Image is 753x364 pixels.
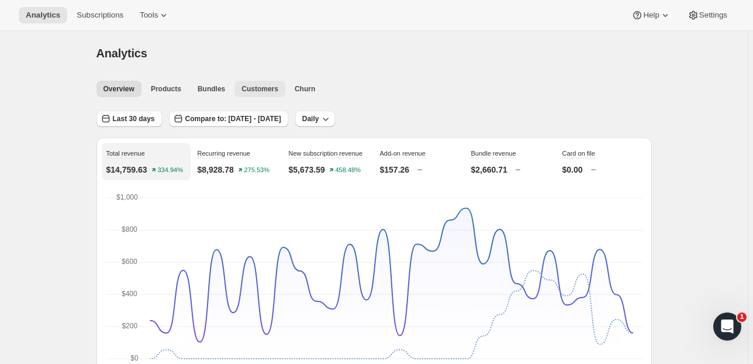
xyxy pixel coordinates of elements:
[106,164,147,176] p: $14,759.63
[116,193,138,201] text: $1,000
[198,164,234,176] p: $8,928.78
[122,225,137,233] text: $800
[140,11,158,20] span: Tools
[562,150,595,157] span: Card on file
[103,84,134,94] span: Overview
[122,257,137,266] text: $600
[335,167,361,174] text: 458.48%
[713,313,741,341] iframe: Intercom live chat
[643,11,659,20] span: Help
[380,150,426,157] span: Add-on revenue
[133,7,177,23] button: Tools
[295,111,336,127] button: Daily
[295,84,315,94] span: Churn
[289,164,325,176] p: $5,673.59
[198,84,225,94] span: Bundles
[699,11,727,20] span: Settings
[244,167,270,174] text: 275.53%
[70,7,130,23] button: Subscriptions
[96,47,147,60] span: Analytics
[96,111,162,127] button: Last 30 days
[562,164,583,176] p: $0.00
[130,354,139,362] text: $0
[106,150,145,157] span: Total revenue
[289,150,363,157] span: New subscription revenue
[737,313,747,322] span: 1
[169,111,288,127] button: Compare to: [DATE] - [DATE]
[122,322,137,330] text: $200
[471,150,516,157] span: Bundle revenue
[241,84,278,94] span: Customers
[302,114,319,123] span: Daily
[471,164,507,176] p: $2,660.71
[19,7,67,23] button: Analytics
[77,11,123,20] span: Subscriptions
[624,7,678,23] button: Help
[681,7,734,23] button: Settings
[198,150,251,157] span: Recurring revenue
[113,114,155,123] span: Last 30 days
[151,84,181,94] span: Products
[185,114,281,123] span: Compare to: [DATE] - [DATE]
[380,164,410,176] p: $157.26
[157,167,183,174] text: 334.94%
[121,290,137,298] text: $400
[26,11,60,20] span: Analytics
